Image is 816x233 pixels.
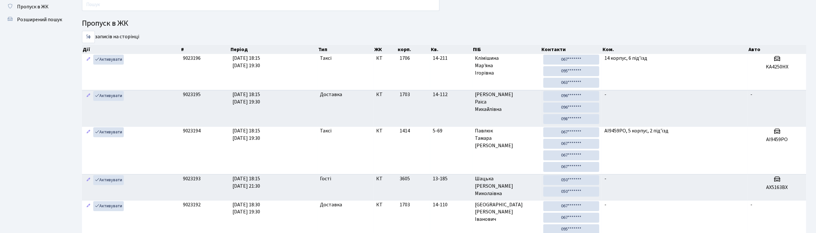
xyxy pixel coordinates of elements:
th: ПІБ [472,45,541,54]
h5: АХ5163ВХ [750,184,804,191]
span: 9023193 [183,175,201,182]
span: 14 корпус, 6 під'їзд [604,55,647,62]
span: Розширений пошук [17,16,62,23]
th: Період [230,45,318,54]
span: КТ [376,201,394,209]
span: 5-69 [433,127,470,135]
span: 9023196 [183,55,201,62]
h4: Пропуск в ЖК [82,19,806,28]
span: 9023195 [183,91,201,98]
span: Таксі [320,55,332,62]
span: 1706 [400,55,410,62]
a: Редагувати [85,175,92,185]
span: Шацька [PERSON_NAME] Миколаївна [475,175,538,197]
th: Дії [82,45,180,54]
span: 3605 [400,175,410,182]
span: [PERSON_NAME] Раїса Михайлівна [475,91,538,113]
span: КТ [376,175,394,183]
span: 1703 [400,201,410,208]
h5: KA4250HX [750,64,804,70]
a: Активувати [93,55,124,65]
span: 1414 [400,127,410,134]
th: Ком. [602,45,748,54]
a: Активувати [93,91,124,101]
span: [DATE] 18:15 [DATE] 19:30 [232,127,260,142]
span: Доставка [320,201,342,209]
a: Редагувати [85,127,92,137]
span: Пропуск в ЖК [17,3,49,10]
span: КТ [376,55,394,62]
span: Гості [320,175,331,183]
a: Пропуск в ЖК [3,0,68,13]
th: корп. [397,45,431,54]
span: 14-110 [433,201,470,209]
th: Кв. [431,45,473,54]
span: КТ [376,91,394,98]
th: ЖК [374,45,397,54]
span: Клімішина Мар'яна Ігорівна [475,55,538,77]
span: - [750,91,752,98]
span: - [604,175,606,182]
span: - [604,91,606,98]
span: [DATE] 18:15 [DATE] 19:30 [232,91,260,105]
span: [DATE] 18:15 [DATE] 21:30 [232,175,260,190]
a: Редагувати [85,91,92,101]
label: записів на сторінці [82,31,139,43]
a: Редагувати [85,201,92,211]
a: Активувати [93,175,124,185]
span: КТ [376,127,394,135]
span: - [750,201,752,208]
span: 13-185 [433,175,470,183]
span: - [604,201,606,208]
span: 14-112 [433,91,470,98]
a: Активувати [93,127,124,137]
h5: АІ9459РО [750,137,804,143]
th: Авто [748,45,807,54]
span: 9023194 [183,127,201,134]
span: Таксі [320,127,332,135]
th: Контакти [541,45,602,54]
span: [DATE] 18:30 [DATE] 19:30 [232,201,260,216]
span: 9023192 [183,201,201,208]
span: 14-211 [433,55,470,62]
span: [DATE] 18:15 [DATE] 19:30 [232,55,260,69]
span: [GEOGRAPHIC_DATA] [PERSON_NAME] Іванович [475,201,538,223]
a: Розширений пошук [3,13,68,26]
th: Тип [318,45,374,54]
span: Павлюк Тамара [PERSON_NAME] [475,127,538,149]
a: Активувати [93,201,124,211]
select: записів на сторінці [82,31,95,43]
span: AI9459PO, 5 корпус, 2 під'їзд [604,127,668,134]
span: 1703 [400,91,410,98]
th: # [180,45,230,54]
span: Доставка [320,91,342,98]
a: Редагувати [85,55,92,65]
